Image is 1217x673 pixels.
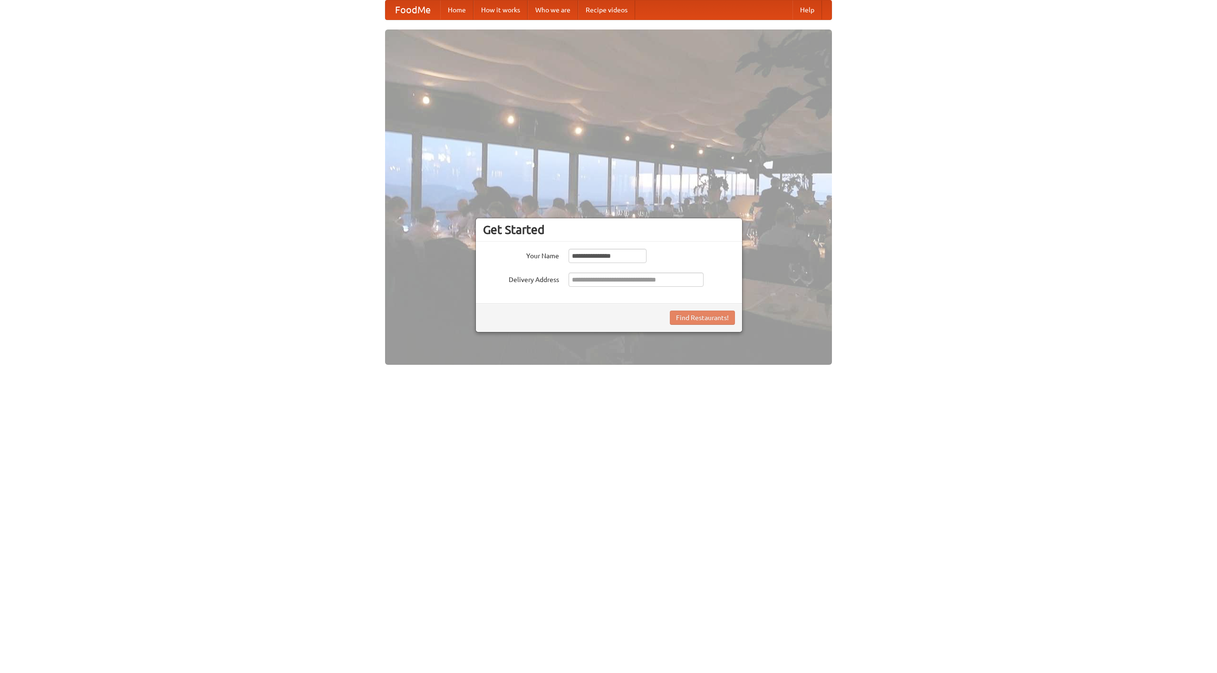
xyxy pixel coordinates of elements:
button: Find Restaurants! [670,311,735,325]
a: Help [792,0,822,20]
a: FoodMe [386,0,440,20]
a: How it works [473,0,528,20]
label: Your Name [483,249,559,261]
a: Recipe videos [578,0,635,20]
a: Who we are [528,0,578,20]
label: Delivery Address [483,273,559,284]
h3: Get Started [483,223,735,237]
a: Home [440,0,473,20]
